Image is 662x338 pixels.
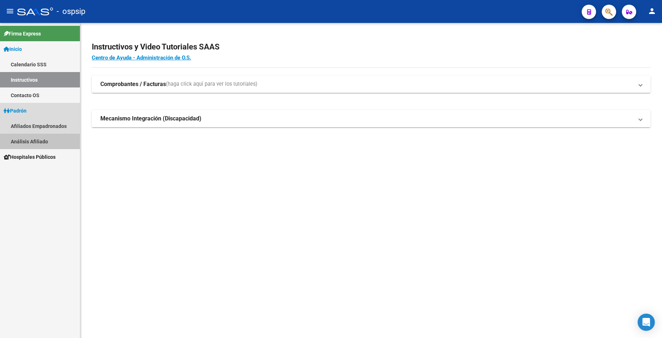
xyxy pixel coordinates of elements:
strong: Comprobantes / Facturas [100,80,166,88]
a: Centro de Ayuda - Administración de O.S. [92,54,191,61]
span: Padrón [4,107,27,115]
span: - ospsip [57,4,85,19]
mat-icon: person [648,7,656,15]
span: Firma Express [4,30,41,38]
strong: Mecanismo Integración (Discapacidad) [100,115,201,123]
span: Inicio [4,45,22,53]
span: (haga click aquí para ver los tutoriales) [166,80,257,88]
mat-icon: menu [6,7,14,15]
mat-expansion-panel-header: Comprobantes / Facturas(haga click aquí para ver los tutoriales) [92,76,651,93]
div: Open Intercom Messenger [638,314,655,331]
h2: Instructivos y Video Tutoriales SAAS [92,40,651,54]
mat-expansion-panel-header: Mecanismo Integración (Discapacidad) [92,110,651,127]
span: Hospitales Públicos [4,153,56,161]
